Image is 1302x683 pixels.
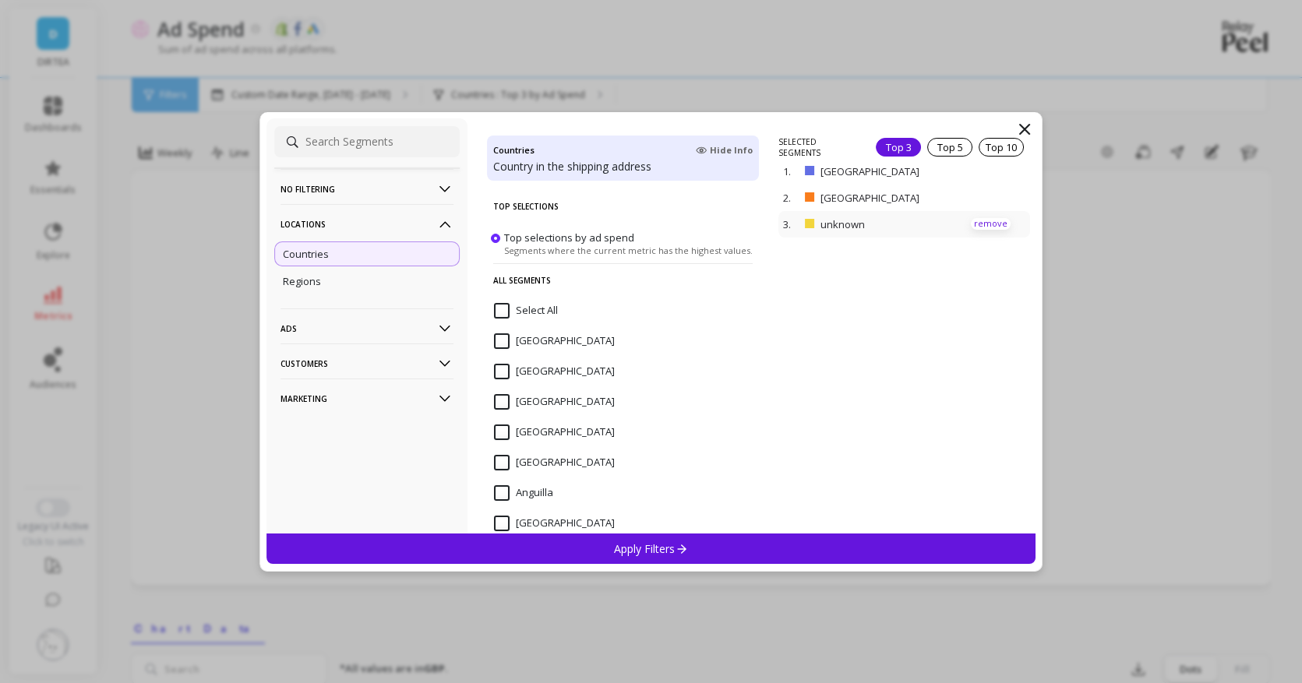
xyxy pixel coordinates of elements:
p: unknown [820,217,945,231]
span: Afghanistan [494,333,615,349]
p: Country in the shipping address [493,159,753,174]
span: Albania [494,364,615,379]
div: Top 3 [876,138,921,157]
p: Apply Filters [614,541,688,556]
span: Select All [494,303,558,319]
span: Andorra [494,424,615,440]
span: Antigua and Barbuda [494,516,615,531]
p: Locations [281,204,453,244]
p: Countries [283,247,329,261]
p: remove [971,218,1011,230]
span: Top selections by ad spend [504,230,634,244]
input: Search Segments [274,126,460,157]
span: Angola [494,455,615,470]
p: [GEOGRAPHIC_DATA] [820,164,972,178]
span: Anguilla [494,485,553,501]
span: Algeria [494,394,615,410]
p: Top Selections [493,190,753,223]
span: Hide Info [696,144,753,157]
p: All Segments [493,263,753,297]
div: Top 5 [927,138,972,157]
h4: Countries [493,142,535,159]
p: SELECTED SEGMENTS [778,136,857,158]
p: 1. [783,164,799,178]
p: [GEOGRAPHIC_DATA] [820,191,972,205]
p: Marketing [281,378,453,418]
p: Ads [281,308,453,348]
p: 3. [783,217,799,231]
span: Segments where the current metric has the highest values. [504,244,753,255]
p: No filtering [281,169,453,209]
p: Regions [283,274,321,288]
div: Top 10 [979,138,1024,157]
p: 2. [783,191,799,205]
p: Customers [281,343,453,383]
